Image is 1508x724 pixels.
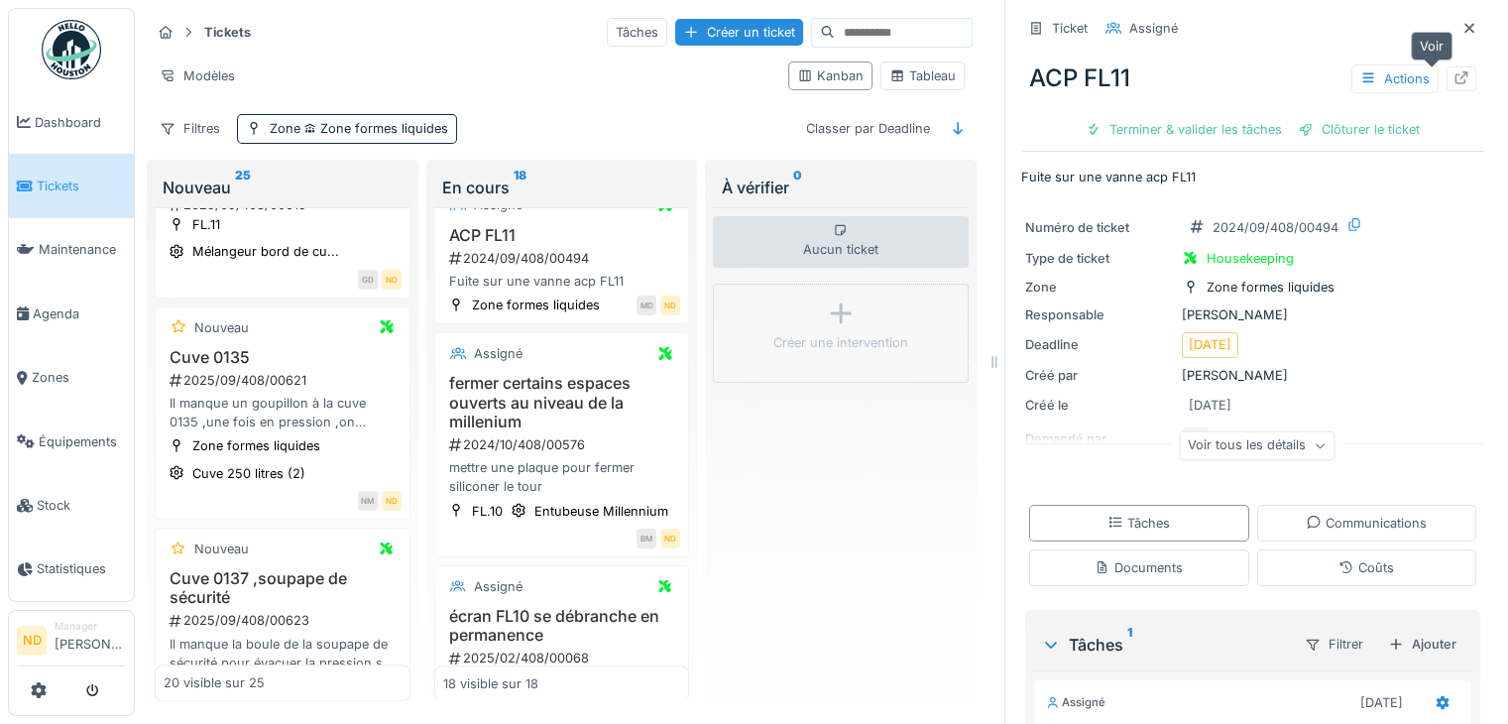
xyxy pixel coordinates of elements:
[534,502,668,521] div: Entubeuse Millennium
[194,540,249,558] div: Nouveau
[9,218,134,282] a: Maintenance
[9,346,134,410] a: Zones
[1207,278,1334,297] div: Zone formes liquides
[55,619,126,662] li: [PERSON_NAME]
[1095,558,1183,577] div: Documents
[270,119,448,138] div: Zone
[514,176,526,199] sup: 18
[1380,631,1464,658] div: Ajouter
[443,272,681,291] div: Fuite sur une vanne acp FL11
[443,607,681,645] h3: écran FL10 se débranche en permanence
[1351,64,1439,93] div: Actions
[1021,53,1484,104] div: ACP FL11
[447,249,681,268] div: 2024/09/408/00494
[1189,396,1231,415] div: [DATE]
[168,371,402,390] div: 2025/09/408/00621
[1338,558,1394,577] div: Coûts
[164,348,402,367] h3: Cuve 0135
[168,611,402,630] div: 2025/09/408/00623
[474,344,522,363] div: Assigné
[1179,431,1334,460] div: Voir tous les détails
[235,176,251,199] sup: 25
[196,23,259,42] strong: Tickets
[1025,278,1174,297] div: Zone
[1129,19,1178,38] div: Assigné
[472,296,600,314] div: Zone formes liquides
[37,496,126,515] span: Stock
[192,242,339,261] div: Mélangeur bord de cu...
[1411,32,1452,60] div: Voir
[9,154,134,217] a: Tickets
[17,626,47,656] li: ND
[442,176,682,199] div: En cours
[39,240,126,259] span: Maintenance
[1025,305,1480,324] div: [PERSON_NAME]
[637,296,656,315] div: MD
[42,20,101,79] img: Badge_color-CXgf-gQk.svg
[721,176,961,199] div: À vérifier
[1046,694,1105,711] div: Assigné
[792,176,801,199] sup: 0
[192,464,305,483] div: Cuve 250 litres (2)
[1021,168,1484,186] p: Fuite sur une vanne acp FL11
[447,435,681,454] div: 2024/10/408/00576
[660,296,680,315] div: ND
[9,282,134,345] a: Agenda
[164,635,402,672] div: Il manque la boule de la soupape de sécurité pour évacuer la pression si on sait en retrouver une ..
[1296,630,1372,659] div: Filtrer
[382,491,402,511] div: ND
[1052,19,1088,38] div: Ticket
[9,410,134,473] a: Équipements
[192,436,320,455] div: Zone formes liquides
[192,215,220,234] div: FL.11
[1306,514,1427,533] div: Communications
[9,538,134,601] a: Statistiques
[443,226,681,245] h3: ACP FL11
[1107,514,1170,533] div: Tâches
[797,114,939,143] div: Classer par Deadline
[637,529,656,548] div: BM
[797,66,864,85] div: Kanban
[33,304,126,323] span: Agenda
[472,502,503,521] div: FL.10
[443,374,681,431] h3: fermer certains espaces ouverts au niveau de la millenium
[1025,218,1174,237] div: Numéro de ticket
[39,432,126,451] span: Équipements
[1025,366,1480,385] div: [PERSON_NAME]
[889,66,956,85] div: Tableau
[1041,633,1288,657] div: Tâches
[164,394,402,431] div: Il manque un goupillon à la cuve 0135 ,une fois en pression ,on entend un léger [MEDICAL_DATA] de...
[163,176,403,199] div: Nouveau
[9,90,134,154] a: Dashboard
[1025,335,1174,354] div: Deadline
[37,559,126,578] span: Statistiques
[1290,116,1428,143] div: Clôturer le ticket
[1127,633,1132,657] sup: 1
[151,61,244,90] div: Modèles
[1025,249,1174,268] div: Type de ticket
[474,577,522,596] div: Assigné
[1078,116,1290,143] div: Terminer & valider les tâches
[151,114,229,143] div: Filtres
[713,216,969,268] div: Aucun ticket
[300,121,448,136] span: Zone formes liquides
[164,569,402,607] h3: Cuve 0137 ,soupape de sécurité
[358,491,378,511] div: NM
[443,458,681,496] div: mettre une plaque pour fermer siliconer le tour
[660,529,680,548] div: ND
[773,333,908,352] div: Créer une intervention
[443,673,538,692] div: 18 visible sur 18
[1025,396,1174,415] div: Créé le
[1025,366,1174,385] div: Créé par
[607,18,667,47] div: Tâches
[1207,249,1294,268] div: Housekeeping
[382,270,402,290] div: ND
[1360,693,1403,712] div: [DATE]
[55,619,126,634] div: Manager
[194,318,249,337] div: Nouveau
[32,368,126,387] span: Zones
[1025,305,1174,324] div: Responsable
[35,113,126,132] span: Dashboard
[1189,335,1231,354] div: [DATE]
[1213,218,1338,237] div: 2024/09/408/00494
